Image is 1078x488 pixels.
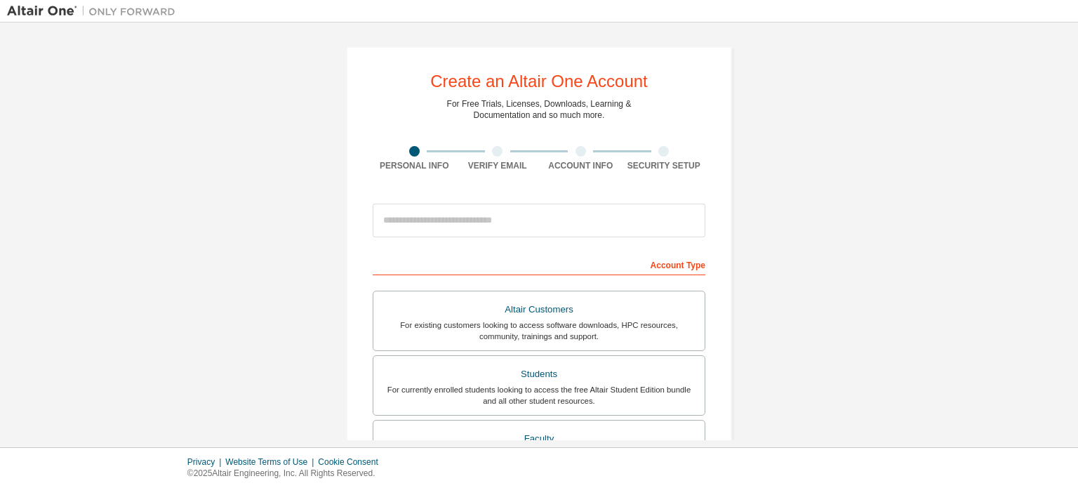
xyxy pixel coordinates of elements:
[382,384,696,407] div: For currently enrolled students looking to access the free Altair Student Edition bundle and all ...
[623,160,706,171] div: Security Setup
[373,160,456,171] div: Personal Info
[187,468,387,480] p: © 2025 Altair Engineering, Inc. All Rights Reserved.
[382,364,696,384] div: Students
[456,160,540,171] div: Verify Email
[382,300,696,319] div: Altair Customers
[187,456,225,468] div: Privacy
[539,160,623,171] div: Account Info
[382,319,696,342] div: For existing customers looking to access software downloads, HPC resources, community, trainings ...
[373,253,705,275] div: Account Type
[318,456,386,468] div: Cookie Consent
[382,429,696,449] div: Faculty
[430,73,648,90] div: Create an Altair One Account
[225,456,318,468] div: Website Terms of Use
[7,4,182,18] img: Altair One
[447,98,632,121] div: For Free Trials, Licenses, Downloads, Learning & Documentation and so much more.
